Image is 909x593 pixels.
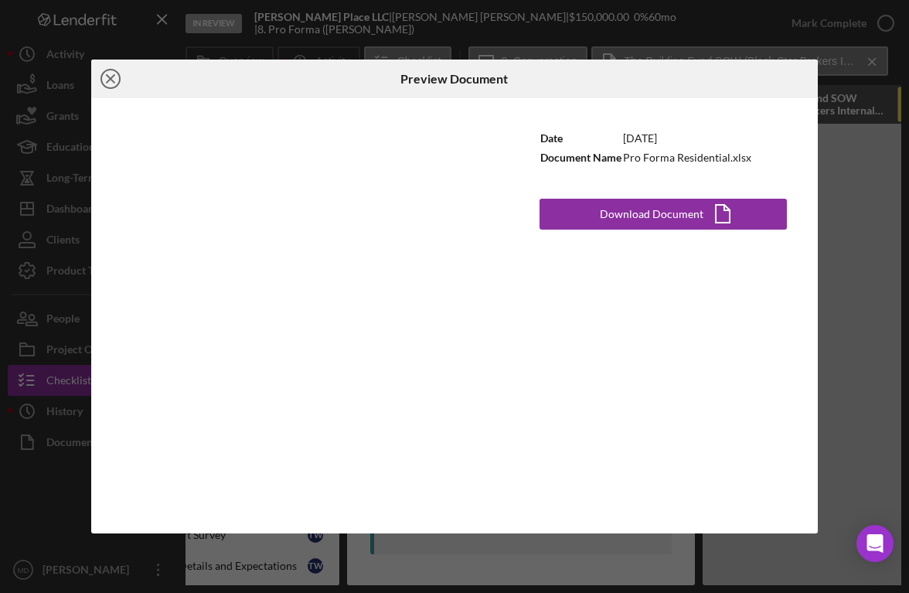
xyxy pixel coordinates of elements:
[856,525,894,562] div: Open Intercom Messenger
[400,72,508,86] h6: Preview Document
[600,199,703,230] div: Download Document
[622,148,752,168] td: Pro Forma Residential.xlsx
[540,199,787,230] button: Download Document
[540,151,621,164] b: Document Name
[540,131,563,145] b: Date
[91,98,509,534] iframe: Document Preview
[622,129,752,148] td: [DATE]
